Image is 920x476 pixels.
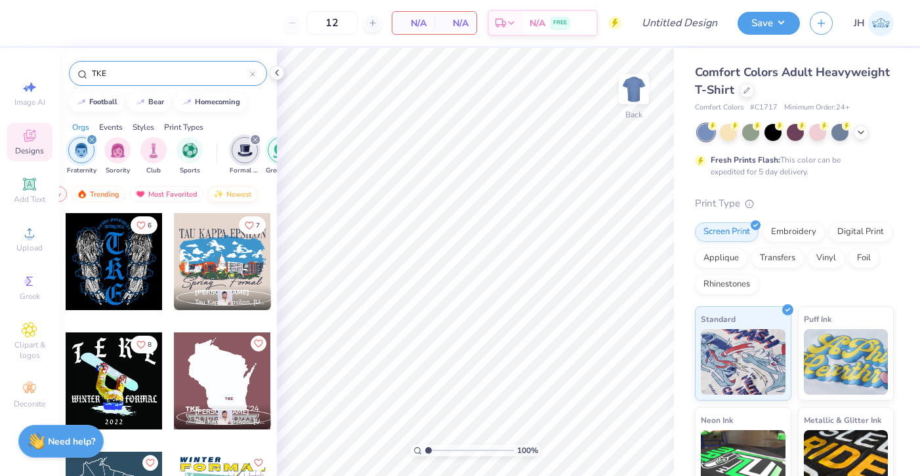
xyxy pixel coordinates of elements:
[67,166,96,176] span: Fraternity
[848,248,879,268] div: Foil
[256,222,260,229] span: 7
[195,407,249,416] span: [PERSON_NAME]
[74,143,89,158] img: Fraternity Image
[784,102,850,113] span: Minimum Order: 24 +
[140,137,167,176] div: filter for Club
[195,417,266,427] span: Tau Kappa Epsilon, [US_STATE][GEOGRAPHIC_DATA]
[695,222,759,242] div: Screen Print
[207,186,257,202] div: Newest
[804,329,889,395] img: Puff Ink
[854,10,894,36] a: JH
[14,97,45,108] span: Image AI
[306,11,358,35] input: – –
[20,291,40,302] span: Greek
[142,455,158,471] button: Like
[129,186,203,202] div: Most Favorited
[695,248,747,268] div: Applique
[195,98,240,106] div: homecoming
[7,340,52,361] span: Clipart & logos
[91,67,250,80] input: Try "Alpha"
[266,166,296,176] span: Greek Week
[631,10,728,36] input: Untitled Design
[110,143,125,158] img: Sorority Image
[133,121,154,133] div: Styles
[239,216,266,234] button: Like
[695,196,894,211] div: Print Type
[530,16,545,30] span: N/A
[854,16,865,31] span: JH
[808,248,845,268] div: Vinyl
[711,154,872,178] div: This color can be expedited for 5 day delivery.
[177,137,203,176] button: filter button
[164,121,203,133] div: Print Types
[72,121,89,133] div: Orgs
[238,143,253,158] img: Formal & Semi Image
[266,137,296,176] button: filter button
[146,143,161,158] img: Club Image
[131,216,157,234] button: Like
[135,189,146,199] img: most_fav.gif
[148,98,164,106] div: bear
[738,12,800,35] button: Save
[14,399,45,409] span: Decorate
[131,336,157,353] button: Like
[175,92,246,112] button: homecoming
[177,137,203,176] div: filter for Sports
[625,109,642,121] div: Back
[182,143,198,158] img: Sports Image
[71,186,125,202] div: Trending
[15,146,44,156] span: Designs
[140,137,167,176] button: filter button
[266,137,296,176] div: filter for Greek Week
[751,248,804,268] div: Transfers
[804,413,881,427] span: Metallic & Glitter Ink
[148,222,152,229] span: 6
[195,288,249,297] span: [PERSON_NAME]
[230,166,260,176] span: Formal & Semi
[67,137,96,176] button: filter button
[148,342,152,348] span: 8
[104,137,131,176] button: filter button
[868,10,894,36] img: Jacob Hurd
[701,329,785,395] img: Standard
[701,413,733,427] span: Neon Ink
[695,275,759,294] div: Rhinestones
[251,336,266,351] button: Like
[106,166,130,176] span: Sorority
[230,137,260,176] div: filter for Formal & Semi
[230,137,260,176] button: filter button
[400,16,427,30] span: N/A
[695,102,743,113] span: Comfort Colors
[763,222,825,242] div: Embroidery
[77,189,87,199] img: trending.gif
[251,455,266,471] button: Like
[146,166,161,176] span: Club
[135,98,146,106] img: trend_line.gif
[195,298,266,307] span: Tau Kappa Epsilon, [US_STATE][GEOGRAPHIC_DATA]
[69,92,123,112] button: football
[274,143,289,158] img: Greek Week Image
[128,92,170,112] button: bear
[67,137,96,176] div: filter for Fraternity
[517,445,538,456] span: 100 %
[180,166,200,176] span: Sports
[89,98,117,106] div: football
[76,98,87,106] img: trend_line.gif
[14,194,45,205] span: Add Text
[442,16,469,30] span: N/A
[48,435,95,448] strong: Need help?
[104,137,131,176] div: filter for Sorority
[182,98,192,106] img: trend_line.gif
[621,76,647,102] img: Back
[711,155,780,165] strong: Fresh Prints Flash:
[99,121,123,133] div: Events
[701,312,736,326] span: Standard
[213,189,224,199] img: newest.gif
[695,64,890,98] span: Comfort Colors Adult Heavyweight T-Shirt
[804,312,831,326] span: Puff Ink
[16,243,43,253] span: Upload
[750,102,778,113] span: # C1717
[829,222,892,242] div: Digital Print
[553,18,567,28] span: FREE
